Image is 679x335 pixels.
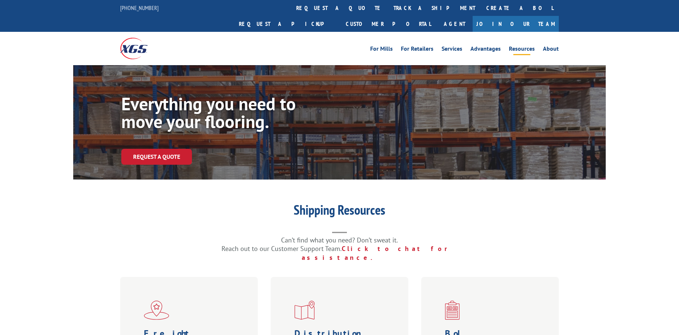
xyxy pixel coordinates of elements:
a: Services [442,46,462,54]
img: xgs-icon-flagship-distribution-model-red [144,301,169,320]
a: Join Our Team [473,16,559,32]
a: Customer Portal [340,16,436,32]
h1: Everything you need to move your flooring. [121,95,343,134]
a: Agent [436,16,473,32]
a: [PHONE_NUMBER] [120,4,159,11]
h1: Shipping Resources [192,203,487,220]
p: Can’t find what you need? Don’t sweat it. Reach out to our Customer Support Team. [192,236,487,262]
a: Request a Quote [121,149,192,165]
a: Advantages [470,46,501,54]
a: Resources [509,46,535,54]
a: For Mills [370,46,393,54]
a: Click to chat for assistance. [302,244,458,262]
img: xgs-icon-distribution-map-red [294,301,315,320]
a: About [543,46,559,54]
a: Request a pickup [233,16,340,32]
a: For Retailers [401,46,433,54]
img: xgs-icon-bo-l-generator-red [445,301,460,320]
